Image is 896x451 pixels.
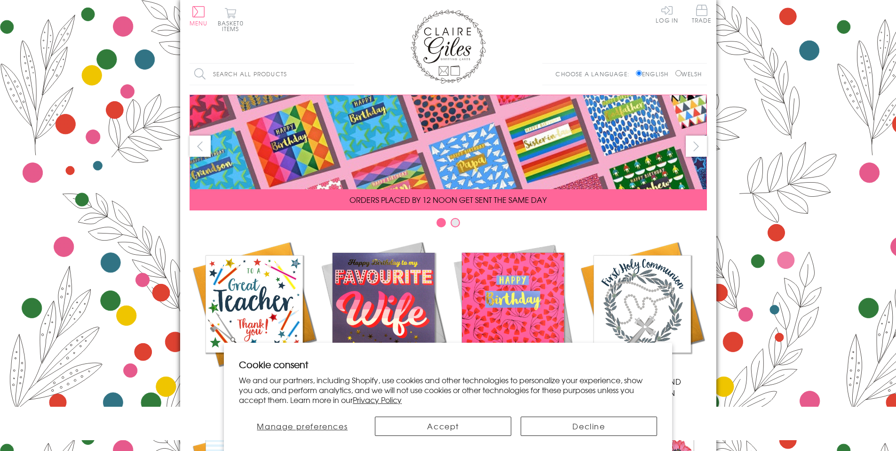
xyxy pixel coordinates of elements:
[190,136,211,157] button: prev
[218,8,244,32] button: Basket0 items
[375,417,511,436] button: Accept
[190,217,707,232] div: Carousel Pagination
[353,394,402,405] a: Privacy Policy
[319,239,448,387] a: New Releases
[190,239,319,387] a: Academic
[521,417,657,436] button: Decline
[436,218,446,227] button: Carousel Page 1 (Current Slide)
[239,417,365,436] button: Manage preferences
[656,5,678,23] a: Log In
[222,19,244,33] span: 0 items
[578,239,707,398] a: Communion and Confirmation
[190,19,208,27] span: Menu
[555,70,634,78] p: Choose a language:
[349,194,547,205] span: ORDERS PLACED BY 12 NOON GET SENT THE SAME DAY
[239,358,657,371] h2: Cookie consent
[636,70,642,76] input: English
[239,375,657,404] p: We and our partners, including Shopify, use cookies and other technologies to personalize your ex...
[411,9,486,84] img: Claire Giles Greetings Cards
[448,239,578,387] a: Birthdays
[451,218,460,227] button: Carousel Page 2
[686,136,707,157] button: next
[692,5,712,23] span: Trade
[675,70,682,76] input: Welsh
[636,70,673,78] label: English
[190,6,208,26] button: Menu
[675,70,702,78] label: Welsh
[257,420,348,432] span: Manage preferences
[190,64,354,85] input: Search all products
[345,64,354,85] input: Search
[692,5,712,25] a: Trade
